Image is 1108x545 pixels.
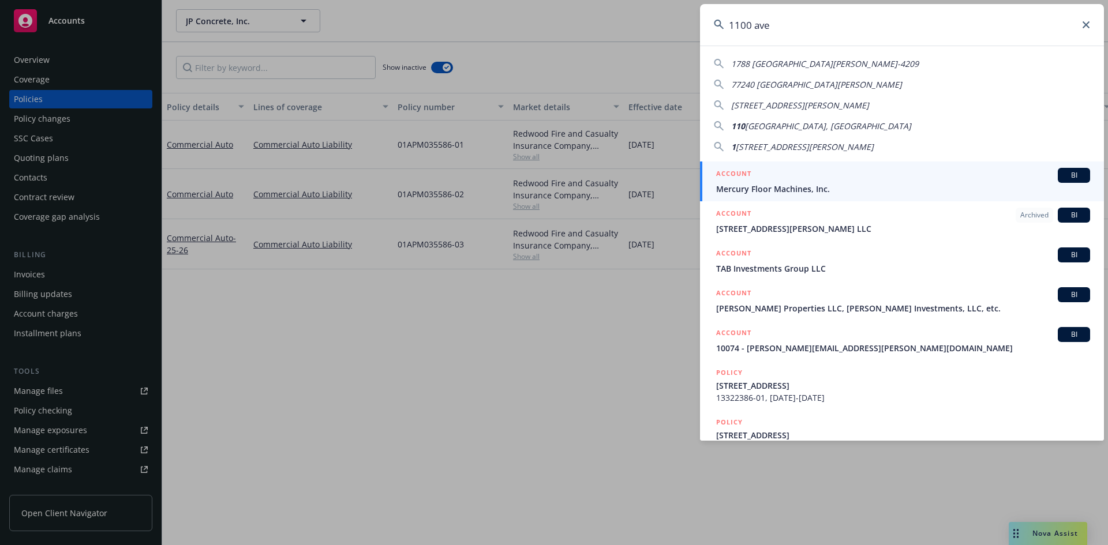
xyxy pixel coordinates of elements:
a: ACCOUNTBITAB Investments Group LLC [700,241,1104,281]
a: ACCOUNTBIMercury Floor Machines, Inc. [700,161,1104,201]
span: 77240 [GEOGRAPHIC_DATA][PERSON_NAME] [731,79,902,90]
span: Mercury Floor Machines, Inc. [716,183,1090,195]
a: POLICY[STREET_ADDRESS]13322386-01, [DATE]-[DATE] [700,360,1104,410]
span: [STREET_ADDRESS] [716,379,1090,392]
h5: ACCOUNT [716,208,751,221]
h5: ACCOUNT [716,168,751,182]
span: [STREET_ADDRESS][PERSON_NAME] [731,100,869,111]
span: BI [1062,210,1085,220]
h5: POLICY [716,416,743,428]
span: [STREET_ADDRESS][PERSON_NAME] LLC [716,223,1090,235]
span: 10074 - [PERSON_NAME][EMAIL_ADDRESS][PERSON_NAME][DOMAIN_NAME] [716,342,1090,354]
span: 110 [731,121,745,131]
span: BI [1062,329,1085,340]
h5: ACCOUNT [716,247,751,261]
h5: ACCOUNT [716,327,751,341]
span: 13322386-01, [DATE]-[DATE] [716,392,1090,404]
a: ACCOUNTBI10074 - [PERSON_NAME][EMAIL_ADDRESS][PERSON_NAME][DOMAIN_NAME] [700,321,1104,360]
a: ACCOUNTBI[PERSON_NAME] Properties LLC, [PERSON_NAME] Investments, LLC, etc. [700,281,1104,321]
span: [PERSON_NAME] Properties LLC, [PERSON_NAME] Investments, LLC, etc. [716,302,1090,314]
span: [STREET_ADDRESS][PERSON_NAME] [736,141,874,152]
span: [GEOGRAPHIC_DATA], [GEOGRAPHIC_DATA] [745,121,911,131]
span: [STREET_ADDRESS] [716,429,1090,441]
span: Archived [1020,210,1049,220]
span: BI [1062,170,1085,181]
span: 1 [731,141,736,152]
span: BI [1062,290,1085,300]
span: TAB Investments Group LLC [716,262,1090,275]
input: Search... [700,4,1104,46]
a: ACCOUNTArchivedBI[STREET_ADDRESS][PERSON_NAME] LLC [700,201,1104,241]
span: BI [1062,250,1085,260]
a: POLICY[STREET_ADDRESS] [700,410,1104,460]
h5: ACCOUNT [716,287,751,301]
h5: POLICY [716,367,743,378]
span: 1788 [GEOGRAPHIC_DATA][PERSON_NAME]-4209 [731,58,919,69]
